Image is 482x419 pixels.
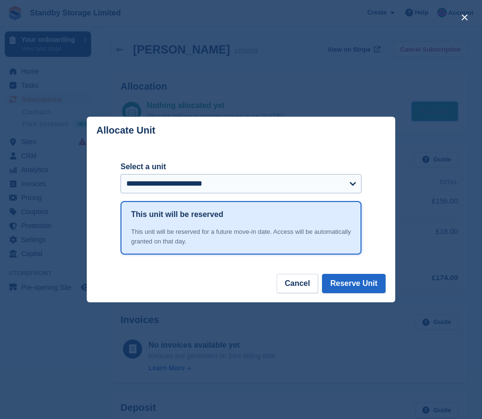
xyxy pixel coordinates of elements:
[322,274,386,293] button: Reserve Unit
[131,227,351,246] div: This unit will be reserved for a future move-in date. Access will be automatically granted on tha...
[457,10,472,25] button: close
[120,161,361,173] label: Select a unit
[131,209,223,220] h1: This unit will be reserved
[277,274,318,293] button: Cancel
[96,125,155,136] p: Allocate Unit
